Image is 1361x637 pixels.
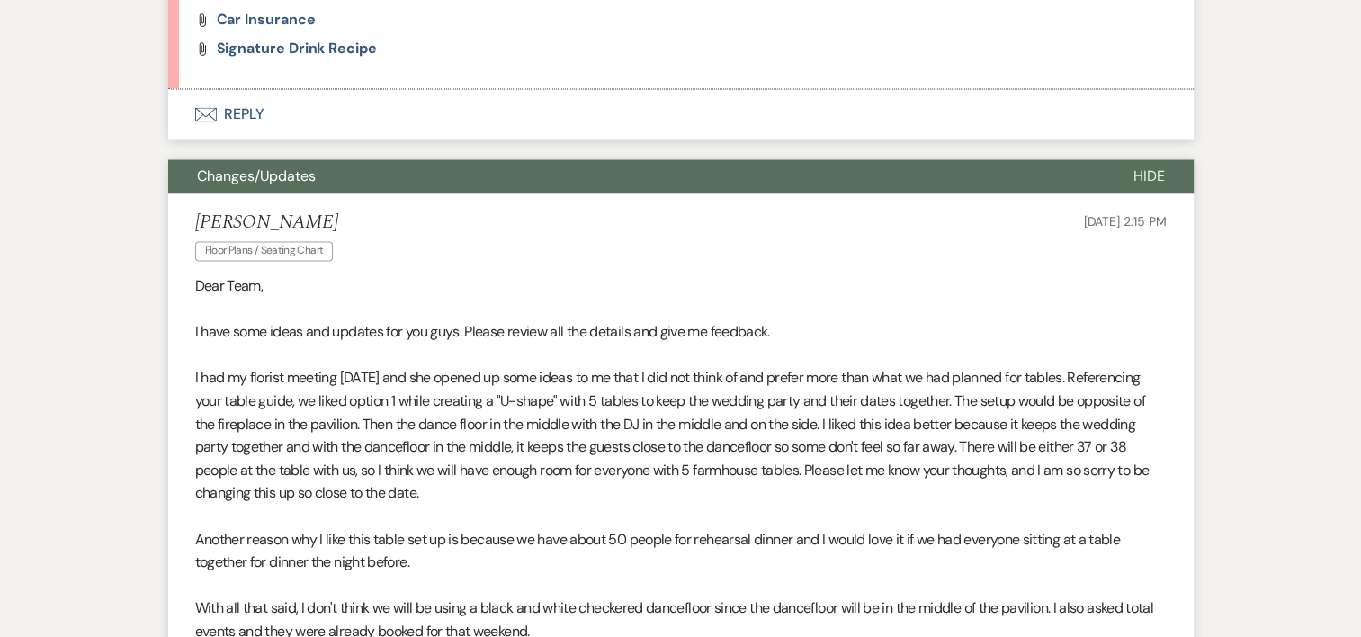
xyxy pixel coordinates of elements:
p: Another reason why I like this table set up is because we have about 50 people for rehearsal dinn... [195,527,1167,573]
a: Car Insurance [217,13,316,27]
span: Changes/Updates [197,166,316,185]
p: I had my florist meeting [DATE] and she opened up some ideas to me that I did not think of and pr... [195,365,1167,504]
a: Signature drink recipe [217,41,377,56]
button: Reply [168,89,1194,139]
h5: [PERSON_NAME] [195,211,343,234]
button: Changes/Updates [168,159,1105,193]
span: Hide [1133,166,1165,185]
span: Car Insurance [217,10,316,29]
span: [DATE] 2:15 PM [1083,213,1166,229]
span: Signature drink recipe [217,39,377,58]
button: Hide [1105,159,1194,193]
p: I have some ideas and updates for you guys. Please review all the details and give me feedback. [195,319,1167,343]
span: Floor Plans / Seating Chart [195,241,334,260]
p: Dear Team, [195,274,1167,297]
